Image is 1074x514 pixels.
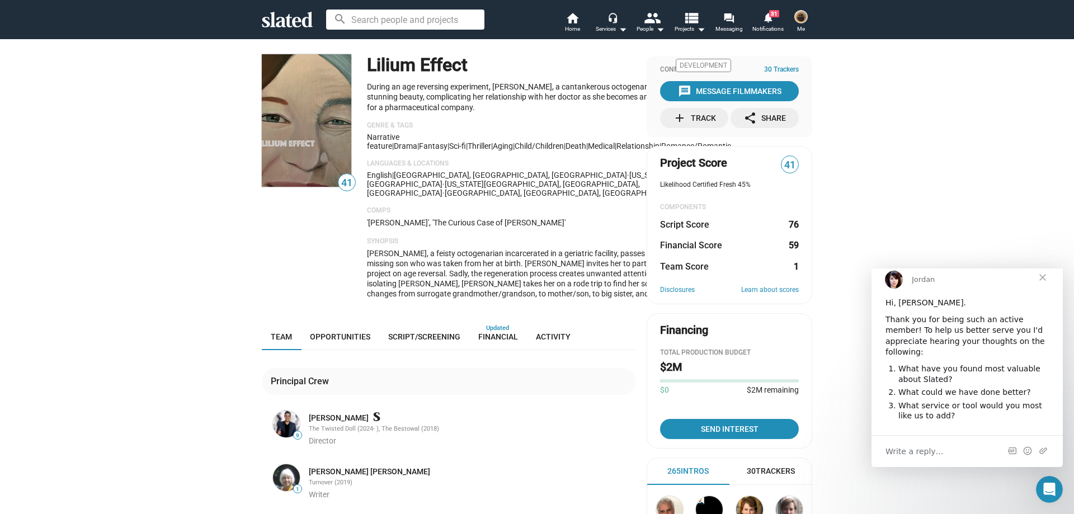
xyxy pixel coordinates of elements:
[294,432,302,439] span: 9
[586,142,588,150] span: |
[872,268,1063,467] iframe: Intercom live chat message
[660,203,799,212] div: COMPONENTS
[469,323,527,350] a: Financial
[660,181,799,190] div: Likelihood Certified Fresh 45%
[367,206,731,215] p: Comps
[747,466,795,477] div: 30 Trackers
[271,332,292,341] span: Team
[762,12,773,22] mat-icon: notifications
[660,323,708,338] div: Financing
[27,95,177,116] li: What have you found most valuable about Slated?
[675,22,705,36] span: Projects
[367,180,640,197] span: [US_STATE][GEOGRAPHIC_DATA], [GEOGRAPHIC_DATA], [GEOGRAPHIC_DATA]
[326,10,484,30] input: Search people and projects
[660,219,709,230] dt: Script Score
[616,22,629,36] mat-icon: arrow_drop_down
[14,46,177,89] div: Thank you for being such an active member! To help us better serve you I'd appreciate hearing you...
[273,464,300,491] img: Drina Connors Kay
[794,10,808,23] img: adam kleyweg
[748,11,788,36] a: 31Notifications
[566,11,579,25] mat-icon: home
[673,108,716,128] div: Track
[660,239,722,251] dt: Financial Score
[394,142,417,150] span: Drama
[309,425,633,433] div: The Twisted Doll (2024- ), The Bestowal (2018)
[417,142,419,150] span: |
[653,22,667,36] mat-icon: arrow_drop_down
[367,171,670,188] span: [US_STATE], [GEOGRAPHIC_DATA]
[596,22,627,36] div: Services
[468,142,491,150] span: Thriller
[607,12,618,22] mat-icon: headset_mic
[442,180,445,188] span: ·
[1036,476,1063,503] iframe: Intercom live chat
[392,171,394,180] span: |
[660,261,709,272] dt: Team Score
[447,142,449,150] span: |
[660,108,728,128] button: Track
[27,132,177,153] li: What service or tool would you most like us to add?
[367,237,731,246] p: Synopsis
[493,142,513,150] span: aging
[673,111,686,125] mat-icon: add
[367,133,399,150] span: Narrative feature
[27,119,177,129] li: What could we have done better?
[764,65,799,74] span: 30 Trackers
[367,249,727,359] span: [PERSON_NAME], a feisty octogenarian incarcerated in a geriatric facility, passes her time lookin...
[683,10,699,26] mat-icon: view_list
[731,108,799,128] button: Share
[379,323,469,350] a: Script/Screening
[769,10,779,17] span: 31
[392,142,394,150] span: |
[564,142,566,150] span: |
[527,323,580,350] a: Activity
[660,360,682,375] h2: $2M
[309,413,369,423] a: [PERSON_NAME]
[781,158,798,173] span: 41
[367,121,731,130] p: Genre & Tags
[588,142,615,150] span: medical
[660,419,799,439] button: Open send interest dialog
[678,84,691,98] mat-icon: message
[388,332,460,341] span: Script/Screening
[565,22,580,36] span: Home
[262,323,301,350] a: Team
[536,332,571,341] span: Activity
[667,466,709,477] div: 265 Intros
[631,11,670,36] button: People
[709,11,748,36] a: Messaging
[660,81,799,101] button: Message Filmmakers
[262,54,351,187] img: Lilium Effect
[715,22,743,36] span: Messaging
[301,323,379,350] a: Opportunities
[310,332,370,341] span: Opportunities
[627,171,629,180] span: ·
[394,171,627,180] span: [GEOGRAPHIC_DATA], [GEOGRAPHIC_DATA], [GEOGRAPHIC_DATA]
[367,159,731,168] p: Languages & Locations
[788,261,799,272] dd: 1
[678,81,781,101] div: Message Filmmakers
[660,348,799,357] div: Total Production budget
[513,142,515,150] span: |
[367,218,731,228] p: '[PERSON_NAME]', 'The Curious Case of [PERSON_NAME]'
[743,108,786,128] div: Share
[637,22,665,36] div: People
[367,82,731,113] p: During an age reversing experiment, [PERSON_NAME], a cantankerous octogenarian transforms into a ...
[309,466,430,477] a: [PERSON_NAME] [PERSON_NAME]
[14,29,177,40] div: Hi, [PERSON_NAME].
[309,490,329,499] span: Writer
[14,176,72,190] span: Write a reply…
[669,419,790,439] span: Send Interest
[616,142,660,150] span: relationship
[338,176,355,191] span: 41
[660,286,695,295] a: Disclosures
[723,12,734,23] mat-icon: forum
[788,8,814,37] button: adam kleywegMe
[309,436,336,445] span: Director
[515,142,564,150] span: child/children
[466,142,468,150] span: |
[670,11,709,36] button: Projects
[741,286,799,295] a: Learn about scores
